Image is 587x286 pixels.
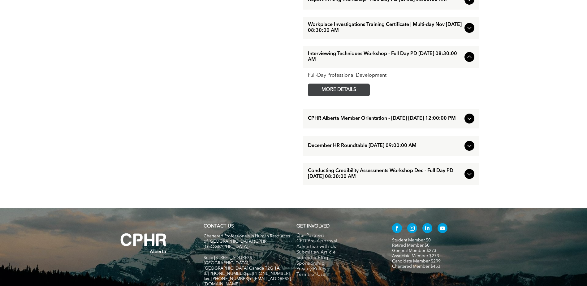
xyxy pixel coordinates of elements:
a: linkedin [422,223,432,235]
span: GET INVOLVED [296,224,330,229]
span: MORE DETAILS [314,84,363,96]
a: Sponsorship [296,261,379,266]
a: Chartered Member $453 [392,264,440,269]
span: Chartered Professionals in Human Resources of [GEOGRAPHIC_DATA] (CPHR [GEOGRAPHIC_DATA]) [204,234,290,249]
a: facebook [392,223,402,235]
a: CONTACT US [204,224,234,229]
a: Candidate Member $299 [392,259,441,263]
span: Interviewing Techniques Workshop - Full Day PD [DATE] 08:30:00 AM [308,51,462,63]
span: Workplace Investigations Training Certificate | Multi-day Nov [DATE] 08:30:00 AM [308,22,462,34]
a: General Member $273 [392,249,436,253]
a: Our Partners [296,233,379,239]
a: Retired Member $0 [392,243,429,248]
span: CPHR Alberta Member Orientation - [DATE] [DATE] 12:00:00 PM [308,116,462,122]
a: Submit a Blog [296,255,379,261]
a: Terms of Use [296,272,379,278]
div: Full-Day Professional Development [308,73,474,79]
a: Student Member $0 [392,238,431,242]
a: CPD Pre-Approval [296,239,379,244]
img: A white background with a few lines on it [108,221,179,266]
a: Submit an Article [296,250,379,255]
span: [GEOGRAPHIC_DATA], [GEOGRAPHIC_DATA] Canada T2G 1A1 [204,261,282,271]
span: tf. [PHONE_NUMBER] p. [PHONE_NUMBER] [204,271,290,276]
span: Suite [STREET_ADDRESS] [204,256,253,260]
span: Conducting Credibility Assessments Workshop Dec - Full Day PD [DATE] 08:30:00 AM [308,168,462,180]
a: Associate Member $273 [392,254,439,258]
a: Advertise with Us [296,244,379,250]
span: December HR Roundtable [DATE] 09:00:00 AM [308,143,462,149]
a: instagram [407,223,417,235]
a: Privacy Policy [296,266,379,272]
a: youtube [438,223,447,235]
a: MORE DETAILS [308,84,370,96]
